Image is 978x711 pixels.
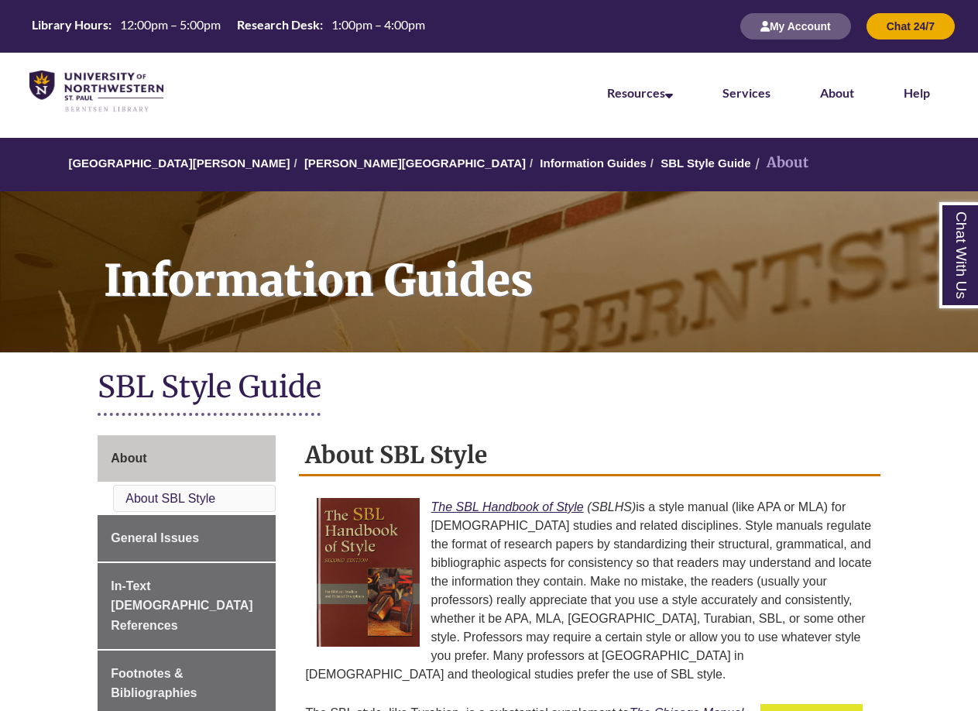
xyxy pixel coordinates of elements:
th: Library Hours: [26,16,114,33]
a: Information Guides [540,156,647,170]
a: Services [722,85,770,100]
span: 1:00pm – 4:00pm [331,17,425,32]
img: UNWSP Library Logo [29,70,163,113]
p: is a style manual (like APA or MLA) for [DEMOGRAPHIC_DATA] studies and related disciplines. Style... [305,492,873,690]
a: SBL Style Guide [661,156,750,170]
a: The SBL Handbook of Style [431,500,584,513]
a: My Account [740,19,851,33]
a: Help [904,85,930,100]
span: 12:00pm – 5:00pm [120,17,221,32]
span: Footnotes & Bibliographies [111,667,197,700]
span: In-Text [DEMOGRAPHIC_DATA] References [111,579,252,632]
h1: Information Guides [87,191,978,332]
a: About [820,85,854,100]
h2: About SBL Style [299,435,880,476]
a: About [98,435,276,482]
li: About [751,152,808,174]
th: Research Desk: [231,16,325,33]
button: Chat 24/7 [866,13,955,39]
a: [PERSON_NAME][GEOGRAPHIC_DATA] [304,156,526,170]
a: About SBL Style [125,492,215,505]
a: [GEOGRAPHIC_DATA][PERSON_NAME] [68,156,290,170]
span: General Issues [111,531,199,544]
button: My Account [740,13,851,39]
table: Hours Today [26,16,431,36]
a: General Issues [98,515,276,562]
span: About [111,452,146,465]
a: Hours Today [26,16,431,37]
a: Resources [607,85,673,100]
a: In-Text [DEMOGRAPHIC_DATA] References [98,563,276,649]
h1: SBL Style Guide [98,368,880,409]
a: Chat 24/7 [866,19,955,33]
em: (SBLHS) [587,500,636,513]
